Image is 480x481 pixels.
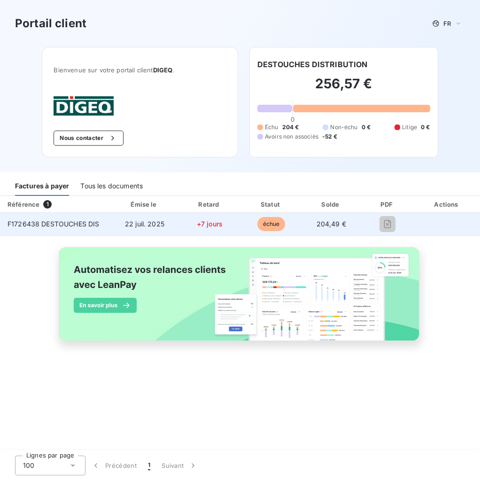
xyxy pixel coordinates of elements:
[322,132,338,141] span: -52 €
[363,200,412,209] div: PDF
[113,200,177,209] div: Émise le
[80,176,143,196] div: Tous les documents
[142,456,156,475] button: 1
[303,200,359,209] div: Solde
[362,123,371,132] span: 0 €
[50,241,430,357] img: banner
[291,116,294,123] span: 0
[330,123,357,132] span: Non-échu
[257,75,430,101] h2: 256,57 €
[8,220,99,228] span: F1726438 DESTOUCHES DIS
[23,461,34,470] span: 100
[443,20,451,27] span: FR
[15,176,69,196] div: Factures à payer
[85,456,142,475] button: Précédent
[416,200,478,209] div: Actions
[125,220,164,228] span: 22 juil. 2025
[54,66,226,74] span: Bienvenue sur votre portail client .
[8,201,39,208] div: Référence
[148,461,150,470] span: 1
[197,220,223,228] span: +7 jours
[402,123,417,132] span: Litige
[257,217,286,231] span: échue
[43,200,52,209] span: 1
[243,200,300,209] div: Statut
[265,132,318,141] span: Avoirs non associés
[15,15,86,32] h3: Portail client
[265,123,279,132] span: Échu
[317,220,346,228] span: 204,49 €
[257,59,367,70] h6: DESTOUCHES DISTRIBUTION
[153,66,173,74] span: DIGEQ
[54,96,114,116] img: Company logo
[156,456,203,475] button: Suivant
[421,123,430,132] span: 0 €
[282,123,299,132] span: 204 €
[180,200,239,209] div: Retard
[54,131,123,146] button: Nous contacter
